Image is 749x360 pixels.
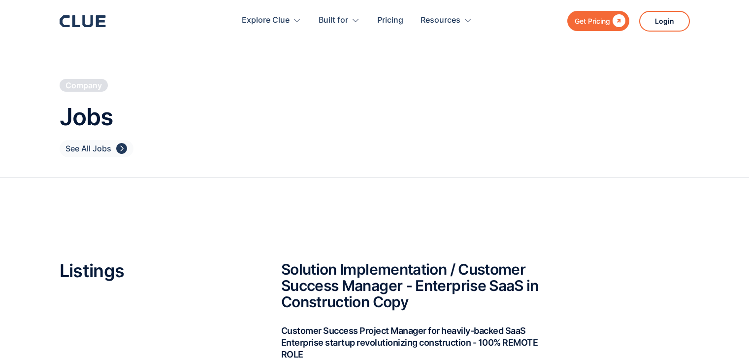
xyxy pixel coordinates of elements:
div: Explore Clue [242,5,301,36]
a: Company [60,79,108,92]
div: Company [65,80,102,91]
div: Explore Clue [242,5,290,36]
h2: Listings [60,261,252,281]
div:  [610,15,625,27]
div: Built for [319,5,360,36]
div: See All Jobs [65,143,111,155]
a: Login [639,11,690,32]
div: Resources [421,5,472,36]
div: Built for [319,5,348,36]
div: Resources [421,5,460,36]
div: Get Pricing [575,15,610,27]
a: See All Jobs [60,140,133,157]
a: Pricing [377,5,403,36]
h2: Solution Implementation / Customer Success Manager - Enterprise SaaS in Construction Copy [281,261,552,310]
h1: Jobs [60,104,690,130]
div:  [116,143,127,155]
a: Get Pricing [567,11,629,31]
